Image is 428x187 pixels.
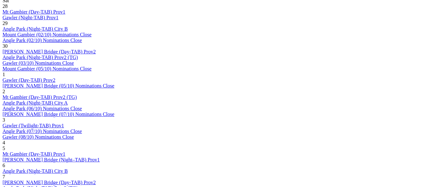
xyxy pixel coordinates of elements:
span: 5 [3,146,5,151]
a: Mt Gambier (Day-TAB) Prov2 (TG) [3,94,77,100]
a: Angle Park (Night-TAB) City B [3,168,68,174]
a: [PERSON_NAME] Bridge (Day-TAB) Prov2 [3,180,96,185]
span: 30 [3,43,8,49]
a: [PERSON_NAME] Bridge (07/10) Nominations Close [3,112,114,117]
a: [PERSON_NAME] Bridge (Day-TAB) Prov2 [3,49,96,54]
a: Mt Gambier (Day-TAB) Prov1 [3,151,65,157]
a: Angle Park (Night-TAB) City B [3,26,68,32]
span: 1 [3,72,5,77]
a: Angle Park (Night-TAB) Prov2 (TG) [3,55,78,60]
span: 3 [3,117,5,123]
a: Gawler (03/10) Nominations Close [3,60,74,66]
a: Gawler (Night-TAB) Prov1 [3,15,58,20]
a: Angle Park (02/10) Nominations Close [3,38,82,43]
span: 6 [3,163,5,168]
a: [PERSON_NAME] Bridge (Night–TAB) Prov1 [3,157,100,162]
a: Gawler (Day-TAB) Prov2 [3,77,55,83]
a: Gawler (Twilight-TAB) Prov1 [3,123,64,128]
span: 4 [3,140,5,145]
a: Mount Gambier (05/10) Nominations Close [3,66,92,71]
span: 28 [3,3,8,9]
span: 2 [3,89,5,94]
a: Angle Park (06/10) Nominations Close [3,106,82,111]
span: 29 [3,21,8,26]
a: [PERSON_NAME] Bridge (05/10) Nominations Close [3,83,114,88]
a: Angle Park (07/10) Nominations Close [3,129,82,134]
a: Mt Gambier (Day-TAB) Prov1 [3,9,65,15]
a: Mount Gambier (02/10) Nominations Close [3,32,92,37]
a: Gawler (08/10) Nominations Close [3,134,74,140]
span: 7 [3,174,5,179]
a: Angle Park (Night-TAB) City A [3,100,68,106]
